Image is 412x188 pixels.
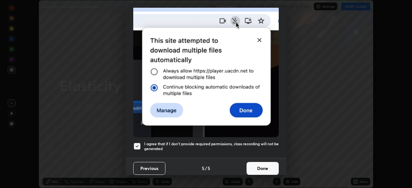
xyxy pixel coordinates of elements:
button: Previous [133,162,165,175]
h5: I agree that if I don't provide required permissions, class recording will not be generated [144,141,279,151]
h4: / [205,165,207,172]
button: Done [247,162,279,175]
h4: 5 [202,165,204,172]
h4: 5 [208,165,210,172]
